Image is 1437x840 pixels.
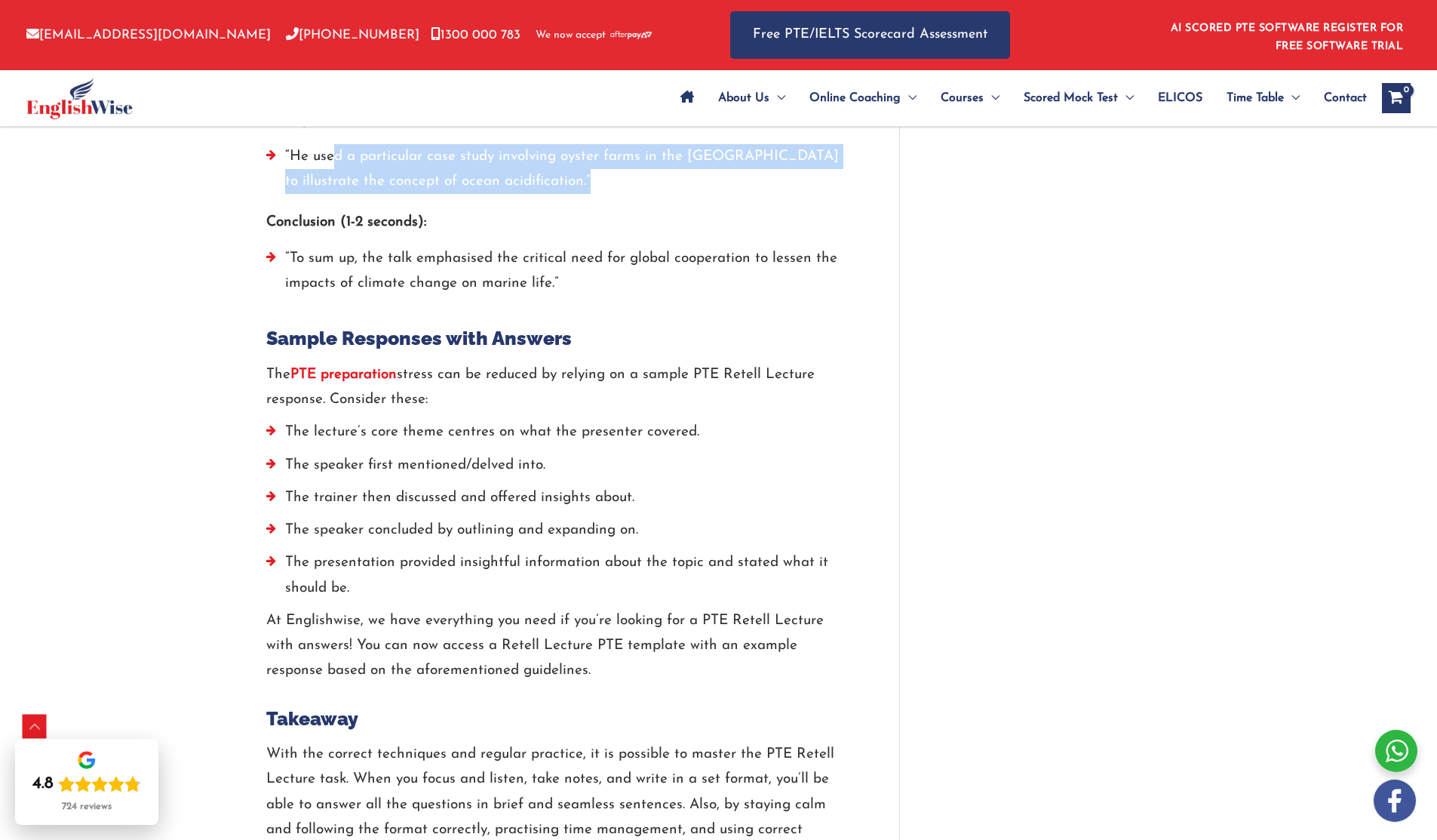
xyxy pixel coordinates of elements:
a: Online CoachingMenu Toggle [797,72,929,125]
p: At Englishwise, we have everything you need if you’re looking for a PTE Retell Lecture with answe... [266,608,854,684]
span: Contact [1324,72,1367,125]
li: The speaker first mentioned/delved into. [266,453,854,485]
span: Menu Toggle [901,72,917,125]
span: Scored Mock Test [1024,72,1118,125]
li: The lecture’s core theme centres on what the presenter covered. [266,420,854,452]
p: The stress can be reduced by relying on a sample PTE Retell Lecture response. Consider these: [266,362,854,413]
strong: Conclusion (1-2 seconds): [266,215,426,229]
li: The presentation provided insightful information about the topic and stated what it should be. [266,550,854,608]
a: About UsMenu Toggle [706,72,797,125]
aside: Header Widget 1 [1162,11,1411,60]
a: Free PTE/IELTS Scorecard Assessment [730,11,1010,59]
span: Online Coaching [809,72,901,125]
a: PTE preparation [290,368,397,382]
span: Menu Toggle [984,72,999,125]
span: Menu Toggle [1284,72,1300,125]
a: ELICOS [1146,72,1214,125]
div: Rating: 4.8 out of 5 [32,774,141,795]
li: “He used a particular case study involving oyster farms in the [GEOGRAPHIC_DATA] to illustrate th... [266,144,854,202]
div: 4.8 [32,774,54,795]
span: Menu Toggle [1118,72,1134,125]
a: Scored Mock TestMenu Toggle [1012,72,1146,125]
a: Contact [1312,72,1367,125]
img: Afterpay-Logo [610,31,652,39]
span: Time Table [1227,72,1284,125]
img: cropped-ew-logo [26,78,133,119]
a: AI SCORED PTE SOFTWARE REGISTER FOR FREE SOFTWARE TRIAL [1171,23,1404,52]
a: [EMAIL_ADDRESS][DOMAIN_NAME] [26,29,271,42]
span: Menu Toggle [769,72,785,125]
span: About Us [718,72,769,125]
h2: Takeaway [266,706,854,731]
li: The speaker concluded by outlining and expanding on. [266,518,854,550]
li: The trainer then discussed and offered insights about. [266,485,854,518]
div: 724 reviews [62,801,112,813]
span: We now accept [536,28,606,43]
li: “To sum up, the talk emphasised the critical need for global cooperation to lessen the impacts of... [266,246,854,304]
nav: Site Navigation: Main Menu [668,72,1367,125]
a: CoursesMenu Toggle [929,72,1012,125]
a: Time TableMenu Toggle [1214,72,1312,125]
strong: Example (2–3 seconds): [266,113,419,128]
span: ELICOS [1158,72,1202,125]
a: View Shopping Cart, empty [1382,83,1411,113]
img: white-facebook.png [1374,780,1416,822]
span: Courses [941,72,984,125]
a: [PHONE_NUMBER] [286,29,419,42]
a: 1300 000 783 [431,29,520,42]
h2: Sample Responses with Answers [266,326,854,351]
